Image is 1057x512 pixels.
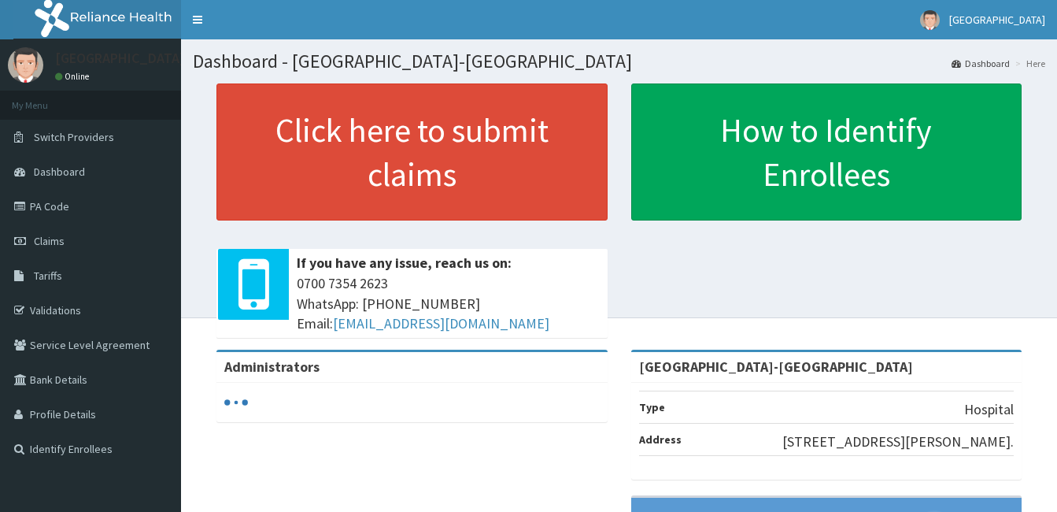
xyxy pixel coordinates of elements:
[34,130,114,144] span: Switch Providers
[333,314,549,332] a: [EMAIL_ADDRESS][DOMAIN_NAME]
[631,83,1022,221] a: How to Identify Enrollees
[193,51,1045,72] h1: Dashboard - [GEOGRAPHIC_DATA]-[GEOGRAPHIC_DATA]
[34,269,62,283] span: Tariffs
[8,47,43,83] img: User Image
[1011,57,1045,70] li: Here
[639,358,913,376] strong: [GEOGRAPHIC_DATA]-[GEOGRAPHIC_DATA]
[224,358,320,376] b: Administrators
[216,83,608,221] a: Click here to submit claims
[782,432,1014,452] p: [STREET_ADDRESS][PERSON_NAME].
[55,71,93,82] a: Online
[34,165,85,179] span: Dashboard
[55,51,185,65] p: [GEOGRAPHIC_DATA]
[639,432,682,447] b: Address
[920,10,940,30] img: User Image
[297,273,600,334] span: 0700 7354 2623 WhatsApp: [PHONE_NUMBER] Email:
[224,391,248,414] svg: audio-loading
[639,400,665,414] b: Type
[297,254,512,272] b: If you have any issue, reach us on:
[952,57,1010,70] a: Dashboard
[949,13,1045,27] span: [GEOGRAPHIC_DATA]
[34,234,65,248] span: Claims
[964,399,1014,420] p: Hospital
